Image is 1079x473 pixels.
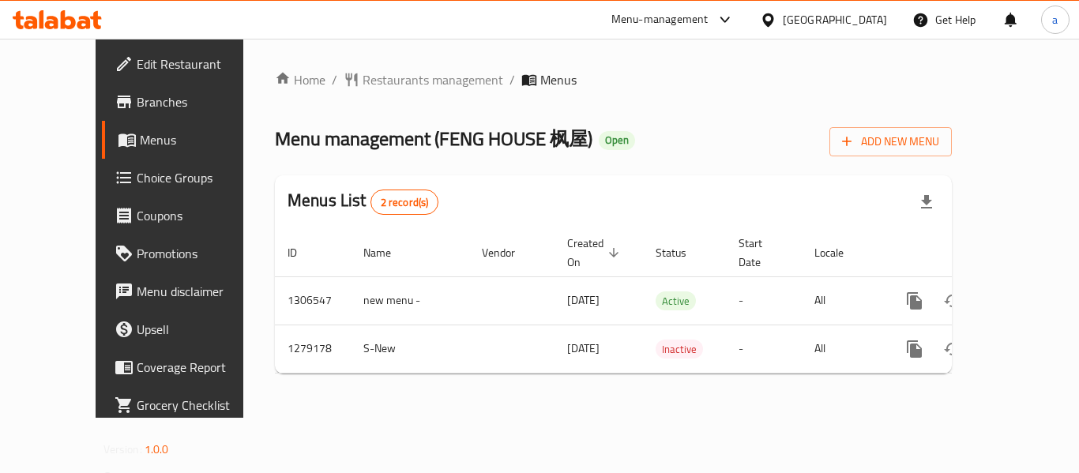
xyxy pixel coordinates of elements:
[137,244,263,263] span: Promotions
[611,10,709,29] div: Menu-management
[102,45,276,83] a: Edit Restaurant
[137,92,263,111] span: Branches
[726,325,802,373] td: -
[288,243,318,262] span: ID
[275,70,325,89] a: Home
[102,386,276,424] a: Grocery Checklist
[842,132,939,152] span: Add New Menu
[275,121,592,156] span: Menu management ( FENG HOUSE 枫屋 )
[102,272,276,310] a: Menu disclaimer
[344,70,503,89] a: Restaurants management
[275,325,351,373] td: 1279178
[102,348,276,386] a: Coverage Report
[599,133,635,147] span: Open
[540,70,577,89] span: Menus
[137,206,263,225] span: Coupons
[137,282,263,301] span: Menu disclaimer
[783,11,887,28] div: [GEOGRAPHIC_DATA]
[137,320,263,339] span: Upsell
[883,229,1060,277] th: Actions
[137,168,263,187] span: Choice Groups
[908,183,946,221] div: Export file
[275,276,351,325] td: 1306547
[332,70,337,89] li: /
[137,396,263,415] span: Grocery Checklist
[275,70,952,89] nav: breadcrumb
[896,330,934,368] button: more
[656,340,703,359] span: Inactive
[1052,11,1058,28] span: a
[656,243,707,262] span: Status
[145,439,169,460] span: 1.0.0
[739,234,783,272] span: Start Date
[802,276,883,325] td: All
[814,243,864,262] span: Locale
[102,121,276,159] a: Menus
[140,130,263,149] span: Menus
[363,243,412,262] span: Name
[567,234,624,272] span: Created On
[509,70,515,89] li: /
[288,189,438,215] h2: Menus List
[802,325,883,373] td: All
[351,325,469,373] td: S-New
[656,291,696,310] div: Active
[137,358,263,377] span: Coverage Report
[567,290,600,310] span: [DATE]
[137,54,263,73] span: Edit Restaurant
[102,197,276,235] a: Coupons
[726,276,802,325] td: -
[656,292,696,310] span: Active
[829,127,952,156] button: Add New Menu
[275,229,1060,374] table: enhanced table
[934,282,972,320] button: Change Status
[363,70,503,89] span: Restaurants management
[934,330,972,368] button: Change Status
[896,282,934,320] button: more
[371,195,438,210] span: 2 record(s)
[567,338,600,359] span: [DATE]
[102,159,276,197] a: Choice Groups
[103,439,142,460] span: Version:
[102,235,276,272] a: Promotions
[102,83,276,121] a: Branches
[351,276,469,325] td: new menu -
[482,243,536,262] span: Vendor
[599,131,635,150] div: Open
[102,310,276,348] a: Upsell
